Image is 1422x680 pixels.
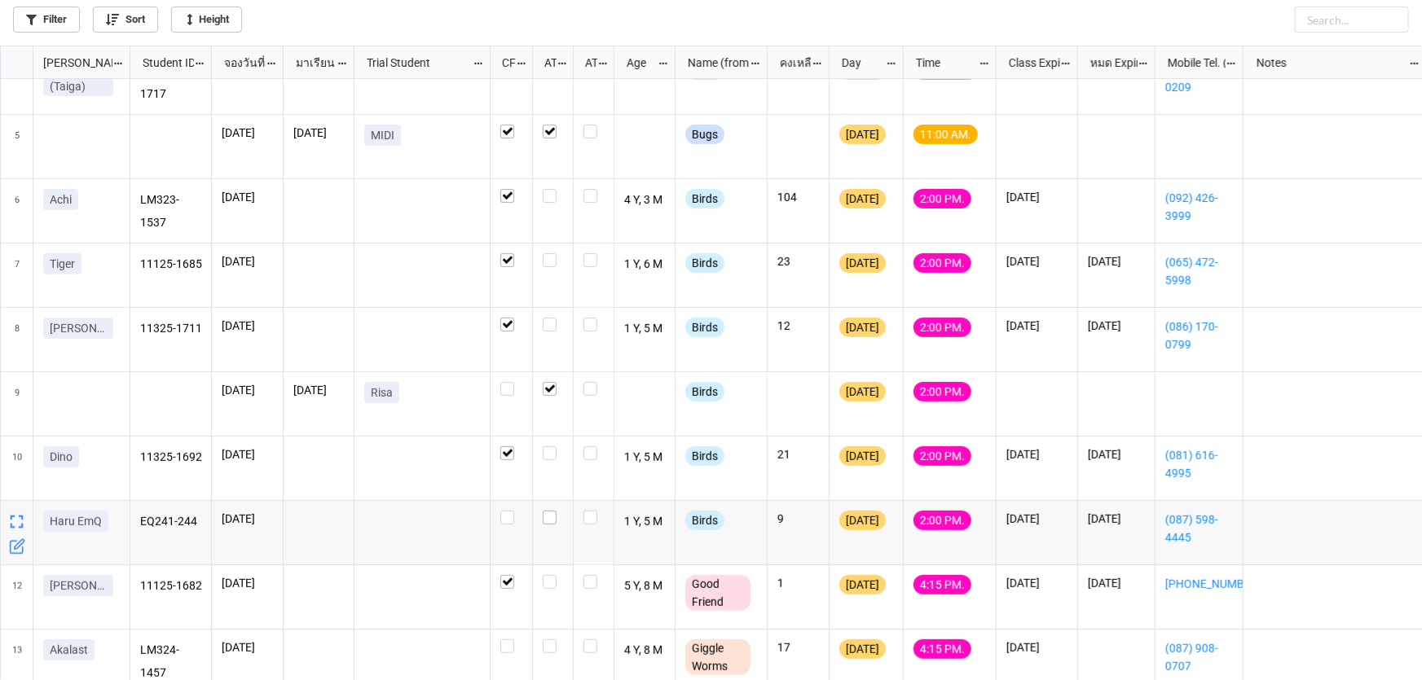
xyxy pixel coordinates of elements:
p: [DATE] [222,125,273,141]
div: [DATE] [839,253,886,273]
a: (087) 908-0707 [1165,639,1233,675]
p: [DATE] [222,253,273,270]
p: [DATE] [1006,446,1068,463]
span: 4 [15,50,20,114]
span: 10 [12,437,22,500]
span: 12 [12,565,22,629]
div: Notes [1247,54,1410,72]
p: 1 Y, 5 M [624,511,666,533]
p: 1 Y, 5 M [624,446,666,469]
p: [DATE] [1088,318,1145,334]
div: Birds [685,511,724,530]
div: Birds [685,189,724,208]
p: 21 [777,446,819,463]
p: [DATE] [1088,446,1145,463]
div: คงเหลือ (from Nick Name) [770,54,812,72]
div: Class Expiration [999,54,1060,72]
div: 4:15 PM. [914,575,971,594]
div: 2:00 PM. [914,253,971,273]
div: หมด Expired date (from [PERSON_NAME] Name) [1081,54,1138,72]
div: CF [492,54,516,72]
p: LM323-1537 [140,189,202,233]
div: Time [906,54,979,72]
div: [DATE] [839,639,886,659]
div: ATK [575,54,598,72]
p: 1 Y, 6 M [624,253,666,276]
span: 8 [15,308,20,371]
span: 6 [15,179,20,243]
p: [PERSON_NAME] [50,577,107,594]
a: (081) 616-4995 [1165,446,1233,482]
p: [PERSON_NAME] [50,320,107,336]
p: 5 Y, 8 M [624,575,666,598]
p: 11125-1685 [140,253,202,276]
p: [DATE] [1006,189,1068,205]
div: [PERSON_NAME] Name [33,54,112,72]
div: grid [1,46,130,79]
div: 2:00 PM. [914,382,971,401]
p: [DATE] [1088,575,1145,591]
a: Sort [93,7,158,33]
div: 2:00 PM. [914,446,971,466]
p: [DATE] [1006,253,1068,270]
div: Bugs [685,125,724,144]
p: 23 [777,253,819,270]
a: (087) 598-4445 [1165,511,1233,546]
p: [DATE] [222,189,273,205]
div: Good Friend [685,575,751,611]
p: [DATE] [1006,511,1068,527]
a: (092) 426-3999 [1165,189,1233,225]
p: 4 Y, 3 M [624,189,666,212]
p: 12 [777,318,819,334]
p: 4 Y, 8 M [624,639,666,662]
p: [DATE] [222,382,273,398]
p: EQ241-244 [140,511,202,533]
p: MIDI [371,127,394,143]
div: 11:00 AM. [914,125,978,144]
p: Akalast [50,642,88,658]
div: Mobile Tel. (from Nick Name) [1158,54,1226,72]
div: Giggle Worms [685,639,751,675]
span: 9 [15,372,20,436]
div: [DATE] [839,382,886,401]
p: 17 [777,639,819,656]
div: 2:00 PM. [914,189,971,208]
p: [DATE] [1006,639,1068,656]
p: 9 [777,511,819,527]
div: Age [617,54,658,72]
p: [DATE] [1088,511,1145,527]
p: LM125-1717 [140,60,202,104]
p: [DATE] [1006,575,1068,591]
p: Dino [50,449,73,465]
div: จองวันที่ [214,54,266,72]
p: 11325-1692 [140,446,202,469]
div: มาเรียน [286,54,337,72]
div: Name (from Class) [678,54,750,72]
a: Filter [13,7,80,33]
span: 7 [15,243,20,307]
div: Student ID (from [PERSON_NAME] Name) [133,54,194,72]
p: 11325-1711 [140,318,202,340]
div: 4:15 PM. [914,639,971,659]
p: Tiger [50,256,75,272]
a: (086) 170-0799 [1165,318,1233,353]
p: [DATE] [293,125,344,141]
p: [DATE] [222,575,273,591]
div: Birds [685,446,724,466]
div: [DATE] [839,318,886,337]
p: Haru EmQ [50,513,102,529]
a: Height [171,7,242,33]
p: Risa [371,384,393,401]
p: [DATE] [293,382,344,398]
div: Birds [685,253,724,273]
p: 11125-1682 [140,575,202,598]
p: 1 Y, 5 M [624,318,666,340]
div: Birds [685,382,724,401]
span: 5 [15,115,20,178]
div: 2:00 PM. [914,511,971,530]
p: [DATE] [1006,318,1068,334]
p: [DATE] [1088,253,1145,270]
div: Day [832,54,886,72]
a: [PHONE_NUMBER] [1165,575,1233,593]
div: Trial Student [357,54,472,72]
